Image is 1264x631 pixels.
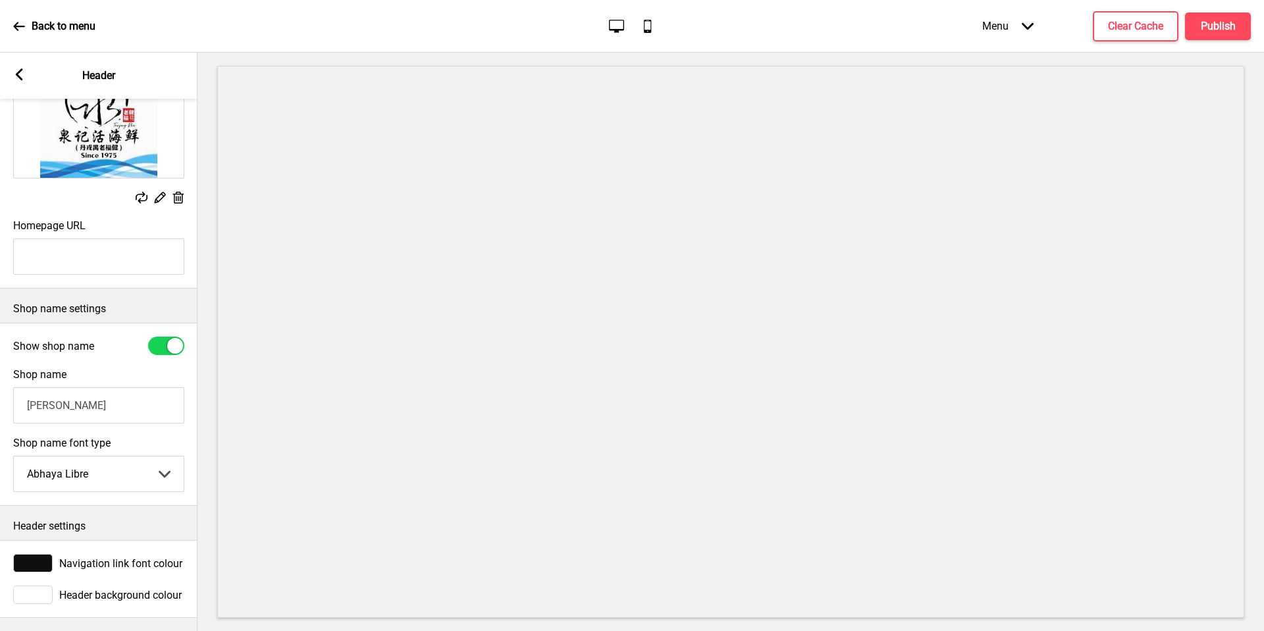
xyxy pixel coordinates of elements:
[13,302,184,316] p: Shop name settings
[13,586,184,604] div: Header background colour
[13,9,95,44] a: Back to menu
[13,437,184,449] label: Shop name font type
[59,589,182,601] span: Header background colour
[13,519,184,534] p: Header settings
[13,219,86,232] label: Homepage URL
[14,61,184,178] img: Image
[1093,11,1178,41] button: Clear Cache
[13,368,66,381] label: Shop name
[59,557,182,570] span: Navigation link font colour
[1185,13,1251,40] button: Publish
[32,19,95,34] p: Back to menu
[969,7,1047,45] div: Menu
[1201,19,1236,34] h4: Publish
[13,554,184,572] div: Navigation link font colour
[82,69,115,83] p: Header
[1108,19,1163,34] h4: Clear Cache
[13,340,94,352] label: Show shop name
